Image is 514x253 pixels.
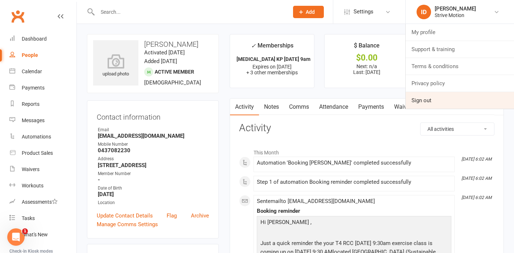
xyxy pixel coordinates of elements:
span: + 3 other memberships [246,70,298,75]
strong: [EMAIL_ADDRESS][DOMAIN_NAME] [98,133,209,139]
a: Privacy policy [406,75,514,92]
span: Add [306,9,315,15]
div: Member Number [98,170,209,177]
a: What's New [9,227,76,243]
a: Terms & conditions [406,58,514,75]
a: Notes [259,99,284,115]
span: Settings [354,4,373,20]
a: Tasks [9,210,76,227]
a: Clubworx [9,7,27,25]
div: Calendar [22,69,42,74]
input: Search... [95,7,284,17]
div: Reports [22,101,39,107]
a: Sign out [406,92,514,109]
span: Expires on [DATE] [252,64,292,70]
a: Product Sales [9,145,76,161]
a: Dashboard [9,31,76,47]
div: Automation 'Booking [PERSON_NAME]' completed successfully [257,160,451,166]
span: 1 [22,228,28,234]
div: Mobile Number [98,141,209,148]
strong: [MEDICAL_DATA] KP [DATE] 9am [237,56,310,62]
a: Calendar [9,63,76,80]
div: Messages [22,117,45,123]
div: What's New [22,232,48,237]
a: Waivers [389,99,419,115]
h3: Activity [239,123,494,134]
div: $0.00 [331,54,402,62]
a: Assessments [9,194,76,210]
button: Add [293,6,324,18]
div: Assessments [22,199,58,205]
div: Strive Motion [435,12,476,18]
h3: [PERSON_NAME] [93,40,213,48]
a: Waivers [9,161,76,178]
a: Support & training [406,41,514,58]
h3: Contact information [97,110,209,121]
a: People [9,47,76,63]
div: Address [98,155,209,162]
div: Workouts [22,183,43,188]
time: Added [DATE] [144,58,177,65]
strong: - [98,177,209,183]
div: [PERSON_NAME] [435,5,476,12]
a: Payments [353,99,389,115]
strong: [DATE] [98,191,209,198]
a: My profile [406,24,514,41]
a: Manage Comms Settings [97,220,158,229]
div: Email [98,126,209,133]
a: Activity [230,99,259,115]
div: Date of Birth [98,185,209,192]
div: Automations [22,134,51,140]
div: Product Sales [22,150,53,156]
li: This Month [239,145,494,157]
span: Sent email to [EMAIL_ADDRESS][DOMAIN_NAME] [257,198,375,204]
div: upload photo [93,54,138,78]
a: Messages [9,112,76,129]
div: People [22,52,38,58]
iframe: Intercom live chat [7,228,25,246]
strong: 0437082230 [98,147,209,154]
i: [DATE] 6:02 AM [461,176,492,181]
i: [DATE] 6:02 AM [461,157,492,162]
div: Memberships [251,41,293,54]
p: Hi [PERSON_NAME] , [259,218,450,228]
div: Dashboard [22,36,47,42]
a: Archive [191,211,209,220]
span: Active member [155,69,194,75]
div: Tasks [22,215,35,221]
a: Attendance [314,99,353,115]
p: Next: n/a Last: [DATE] [331,63,402,75]
a: Automations [9,129,76,145]
div: ID [417,5,431,19]
a: Update Contact Details [97,211,153,220]
div: Location [98,199,209,206]
strong: [STREET_ADDRESS] [98,162,209,169]
a: Workouts [9,178,76,194]
div: Step 1 of automation Booking reminder completed successfully [257,179,451,185]
span: [DEMOGRAPHIC_DATA] [144,79,201,86]
div: Payments [22,85,45,91]
time: Activated [DATE] [144,49,185,56]
a: Flag [167,211,177,220]
i: [DATE] 6:02 AM [461,195,492,200]
a: Comms [284,99,314,115]
div: $ Balance [354,41,380,54]
a: Reports [9,96,76,112]
div: Booking reminder [257,208,451,214]
i: ✓ [251,42,256,49]
div: Waivers [22,166,39,172]
a: Payments [9,80,76,96]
